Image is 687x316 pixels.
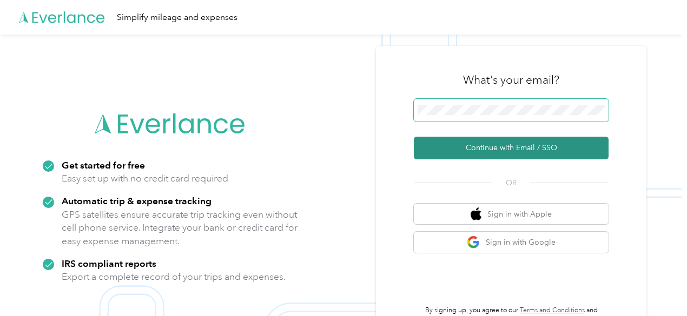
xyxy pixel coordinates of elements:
strong: Get started for free [62,159,145,171]
strong: IRS compliant reports [62,258,156,269]
p: Easy set up with no credit card required [62,172,228,185]
span: OR [492,177,530,189]
img: apple logo [471,207,481,221]
p: GPS satellites ensure accurate trip tracking even without cell phone service. Integrate your bank... [62,208,298,248]
img: google logo [467,236,480,249]
strong: Automatic trip & expense tracking [62,195,212,206]
div: Simplify mileage and expenses [117,11,237,24]
h3: What's your email? [463,72,559,88]
button: apple logoSign in with Apple [414,204,609,225]
a: Terms and Conditions [520,306,585,314]
p: Export a complete record of your trips and expenses. [62,270,286,284]
button: google logoSign in with Google [414,232,609,253]
button: Continue with Email / SSO [414,137,609,159]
